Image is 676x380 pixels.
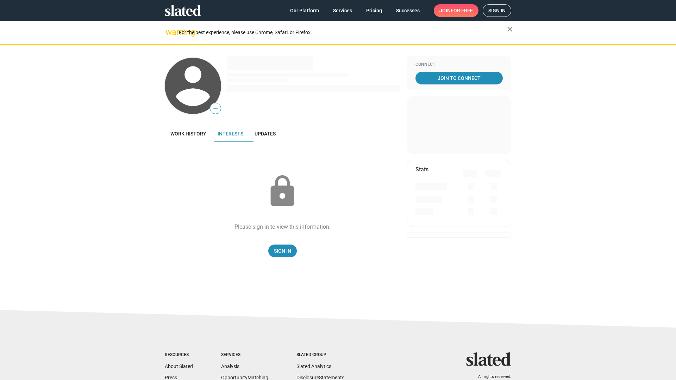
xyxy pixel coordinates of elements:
[483,4,511,17] a: Sign in
[165,363,193,369] a: About Slated
[434,4,478,17] a: Joinfor free
[284,4,325,17] a: Our Platform
[165,352,193,358] div: Resources
[234,223,331,230] div: Please sign in to view this information.
[396,4,420,17] span: Successes
[170,131,206,137] span: Work history
[327,4,358,17] a: Services
[366,4,382,17] span: Pricing
[274,245,291,257] span: Sign In
[221,352,268,358] div: Services
[221,363,239,369] a: Analysis
[506,25,514,33] mat-icon: close
[390,4,425,17] a: Successes
[296,363,331,369] a: Slated Analytics
[249,125,281,142] a: Updates
[255,131,276,137] span: Updates
[361,4,388,17] a: Pricing
[415,72,503,84] a: Join To Connect
[488,5,506,17] span: Sign in
[179,28,507,37] div: For the best experience, please use Chrome, Safari, or Firefox.
[296,352,344,358] div: Slated Group
[212,125,249,142] a: Interests
[417,72,501,84] span: Join To Connect
[333,4,352,17] span: Services
[451,4,473,17] span: for free
[210,104,221,113] span: —
[265,174,300,209] mat-icon: lock
[415,166,428,173] mat-card-title: Stats
[165,125,212,142] a: Work history
[218,131,243,137] span: Interests
[415,62,503,68] div: Connect
[290,4,319,17] span: Our Platform
[268,245,297,257] a: Sign In
[439,4,473,17] span: Join
[165,28,174,36] mat-icon: warning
